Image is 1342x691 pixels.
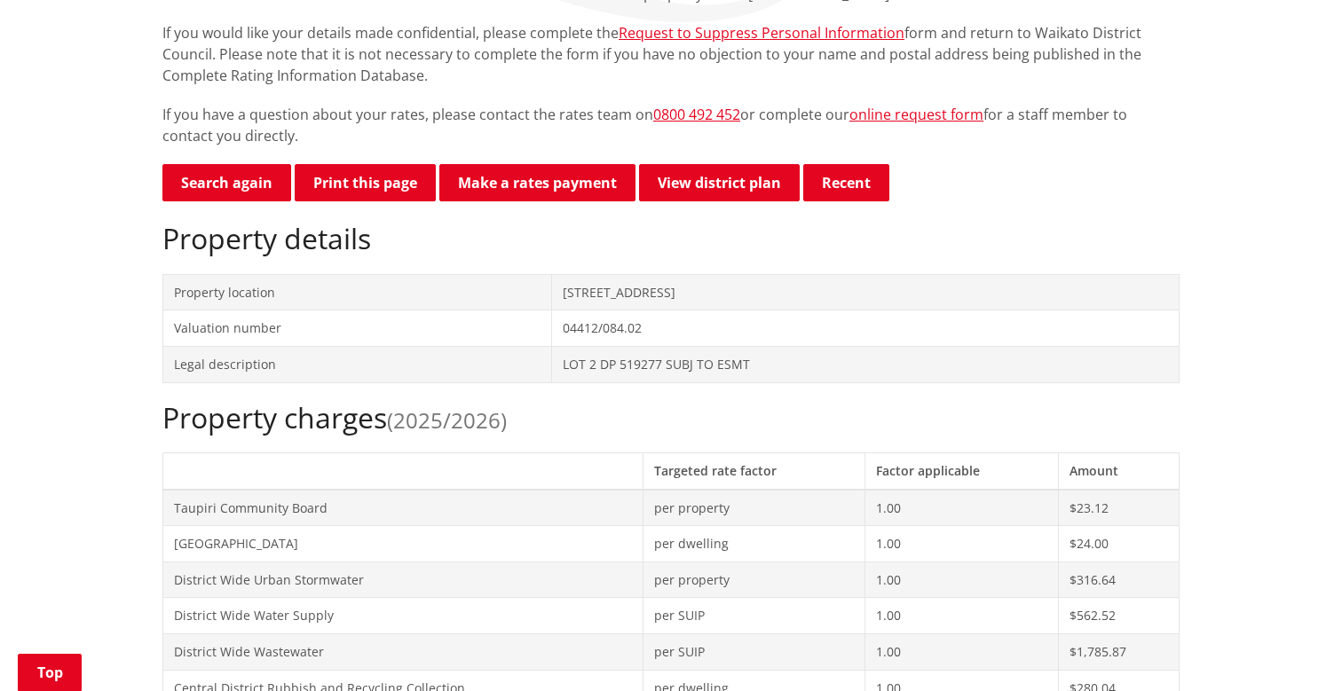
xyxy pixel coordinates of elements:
[864,490,1058,526] td: 1.00
[162,222,1180,255] h2: Property details
[163,490,643,526] td: Taupiri Community Board
[163,274,552,310] td: Property location
[653,105,740,124] a: 0800 492 452
[619,23,904,43] a: Request to Suppress Personal Information
[163,561,643,598] td: District Wide Urban Stormwater
[864,598,1058,634] td: 1.00
[439,164,635,201] a: Make a rates payment
[864,633,1058,670] td: 1.00
[864,561,1058,598] td: 1.00
[18,654,82,691] a: Top
[643,561,865,598] td: per property
[643,526,865,562] td: per dwelling
[162,104,1180,146] p: If you have a question about your rates, please contact the rates team on or complete our for a s...
[639,164,800,201] a: View district plan
[295,164,436,201] button: Print this page
[1260,616,1324,680] iframe: Messenger Launcher
[163,310,552,347] td: Valuation number
[1058,598,1179,634] td: $562.52
[1058,452,1179,489] th: Amount
[643,598,865,634] td: per SUIP
[1058,561,1179,598] td: $316.64
[803,164,889,201] button: Recent
[864,452,1058,489] th: Factor applicable
[163,346,552,382] td: Legal description
[1058,633,1179,670] td: $1,785.87
[387,405,507,435] span: (2025/2026)
[864,526,1058,562] td: 1.00
[643,490,865,526] td: per property
[163,633,643,670] td: District Wide Wastewater
[163,526,643,562] td: [GEOGRAPHIC_DATA]
[162,22,1180,86] p: If you would like your details made confidential, please complete the form and return to Waikato ...
[162,164,291,201] a: Search again
[1058,490,1179,526] td: $23.12
[163,598,643,634] td: District Wide Water Supply
[551,274,1179,310] td: [STREET_ADDRESS]
[849,105,983,124] a: online request form
[1058,526,1179,562] td: $24.00
[551,346,1179,382] td: LOT 2 DP 519277 SUBJ TO ESMT
[162,401,1180,435] h2: Property charges
[643,452,865,489] th: Targeted rate factor
[551,310,1179,347] td: 04412/084.02
[643,633,865,670] td: per SUIP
